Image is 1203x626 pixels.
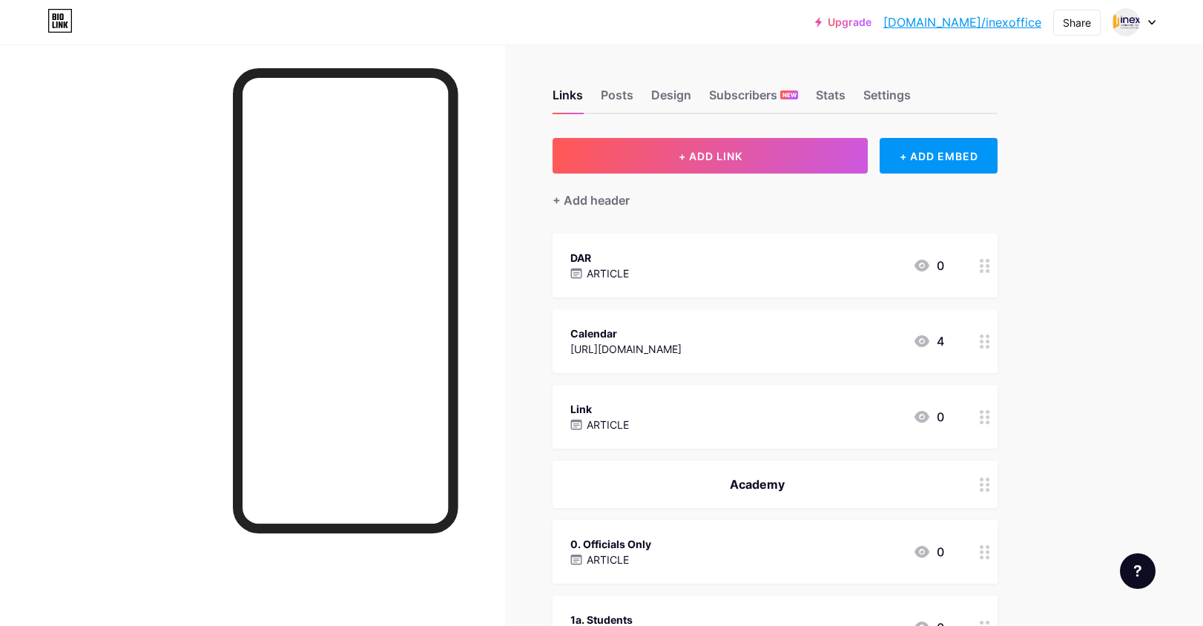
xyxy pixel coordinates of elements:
div: 0 [913,543,944,561]
div: Posts [601,86,633,113]
div: Settings [863,86,911,113]
div: + ADD EMBED [880,138,998,174]
a: Upgrade [815,16,871,28]
div: Subscribers [709,86,798,113]
button: + ADD LINK [553,138,868,174]
div: Stats [816,86,846,113]
div: 0. Officials Only [570,536,651,552]
span: NEW [782,90,797,99]
div: 0 [913,257,944,274]
div: Design [651,86,691,113]
div: Share [1063,15,1091,30]
div: DAR [570,250,629,266]
div: + Add header [553,191,630,209]
span: + ADD LINK [679,150,742,162]
img: INEX Malappuram [1112,8,1140,36]
div: 0 [913,408,944,426]
div: Links [553,86,583,113]
div: Link [570,401,629,417]
p: ARTICLE [587,552,629,567]
div: Calendar [570,326,682,341]
div: [URL][DOMAIN_NAME] [570,341,682,357]
p: ARTICLE [587,417,629,432]
a: [DOMAIN_NAME]/inexoffice [883,13,1041,31]
div: 4 [913,332,944,350]
div: Academy [570,475,944,493]
p: ARTICLE [587,266,629,281]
